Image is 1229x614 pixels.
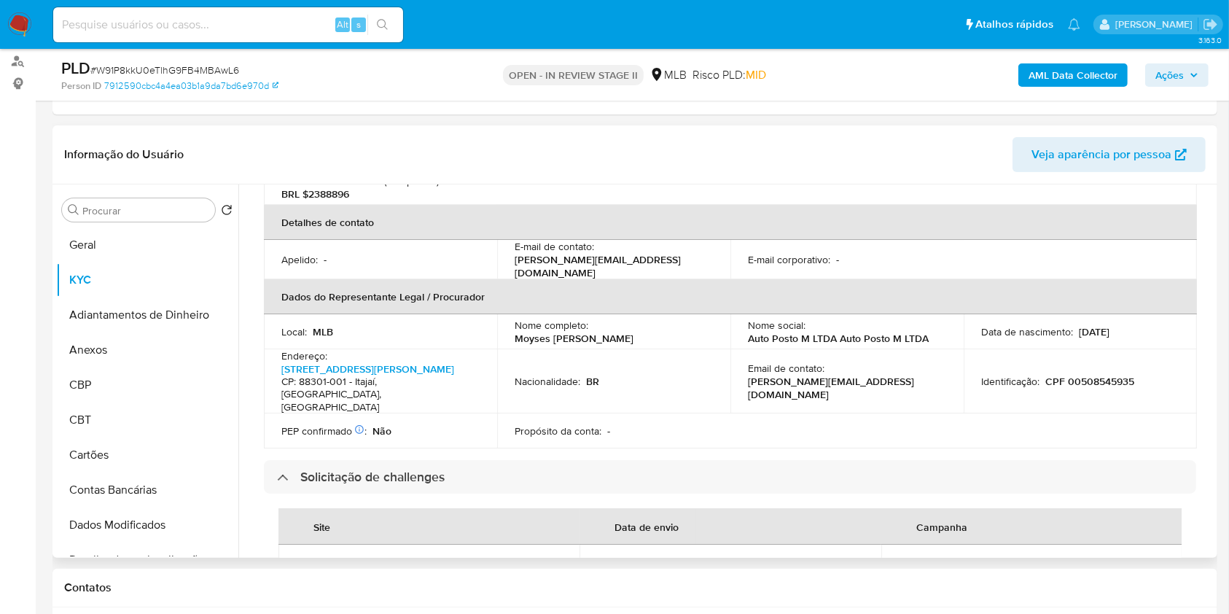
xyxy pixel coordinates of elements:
div: Campanha [899,509,985,544]
p: BRL $2388896 [281,187,349,201]
div: MLB [296,556,562,569]
a: Notificações [1068,18,1080,31]
p: MLB [313,325,333,338]
p: OPEN - IN REVIEW STAGE II [503,65,644,85]
input: Procurar [82,204,209,217]
p: E-mail de contato : [515,240,594,253]
p: Auto Posto M LTDA Auto Posto M LTDA [748,332,929,345]
h3: Solicitação de challenges [300,469,445,485]
span: MID [746,66,766,83]
p: Rendimentos mensais (Companhia) : [281,174,441,187]
button: Ações [1145,63,1209,87]
div: Data de envio [597,509,696,544]
button: Retornar ao pedido padrão [221,204,233,220]
p: Nome completo : [515,319,588,332]
div: MLB-DDR-PJ [899,556,1165,569]
button: AML Data Collector [1018,63,1128,87]
p: Identificação : [981,375,1039,388]
th: Dados do Representante Legal / Procurador [264,279,1197,314]
button: Procurar [68,204,79,216]
span: Veja aparência por pessoa [1031,137,1171,172]
span: 3.163.0 [1198,34,1222,46]
a: 7912590cbc4a4ea03b1a9da7bd6e970d [104,79,278,93]
button: Cartões [56,438,238,473]
p: Nome social : [748,319,805,332]
b: AML Data Collector [1029,63,1117,87]
div: Solicitação de challenges [264,460,1196,494]
p: Email de contato : [748,362,824,375]
button: search-icon [367,15,397,35]
div: [DATE] [597,556,863,569]
span: Ações [1155,63,1184,87]
p: Apelido : [281,253,318,266]
p: - [607,424,610,438]
p: Local : [281,325,307,338]
p: - [836,253,839,266]
p: [PERSON_NAME][EMAIL_ADDRESS][DOMAIN_NAME] [748,375,940,401]
button: CBP [56,368,238,403]
button: Adiantamentos de Dinheiro [56,298,238,333]
button: CBT [56,403,238,438]
p: Endereço : [281,349,327,362]
h1: Informação do Usuário [64,147,184,162]
span: Risco PLD: [692,67,766,83]
p: [PERSON_NAME][EMAIL_ADDRESS][DOMAIN_NAME] [515,253,707,279]
p: PEP confirmado : [281,424,367,438]
p: - [324,253,327,266]
b: PLD [61,56,90,79]
a: Sair [1203,17,1218,32]
h4: CP: 88301-001 - Itajaí, [GEOGRAPHIC_DATA], [GEOGRAPHIC_DATA] [281,376,474,414]
p: [DATE] [1079,325,1109,338]
div: MLB [649,67,687,83]
button: Geral [56,228,238,263]
b: Person ID [61,79,101,93]
button: Contas Bancárias [56,473,238,508]
div: Site [296,509,348,544]
button: Dados Modificados [56,508,238,543]
span: # W91P8kkU0eTlhG9FB4MBAwL6 [90,63,239,77]
button: Detalhe da geolocalização [56,543,238,578]
a: [STREET_ADDRESS][PERSON_NAME] [281,362,454,376]
p: Moyses [PERSON_NAME] [515,332,633,345]
input: Pesquise usuários ou casos... [53,15,403,34]
p: ana.conceicao@mercadolivre.com [1115,18,1198,31]
span: Alt [337,18,348,31]
p: Data de nascimento : [981,325,1073,338]
button: KYC [56,263,238,298]
p: Nacionalidade : [515,375,580,388]
button: Anexos [56,333,238,368]
p: Não [372,424,391,438]
span: Atalhos rápidos [975,17,1053,32]
span: s [356,18,361,31]
p: CPF 00508545935 [1045,375,1134,388]
p: E-mail corporativo : [748,253,830,266]
button: Veja aparência por pessoa [1013,137,1206,172]
h1: Contatos [64,580,1206,595]
th: Detalhes de contato [264,205,1197,240]
p: BR [586,375,599,388]
p: Propósito da conta : [515,424,601,438]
